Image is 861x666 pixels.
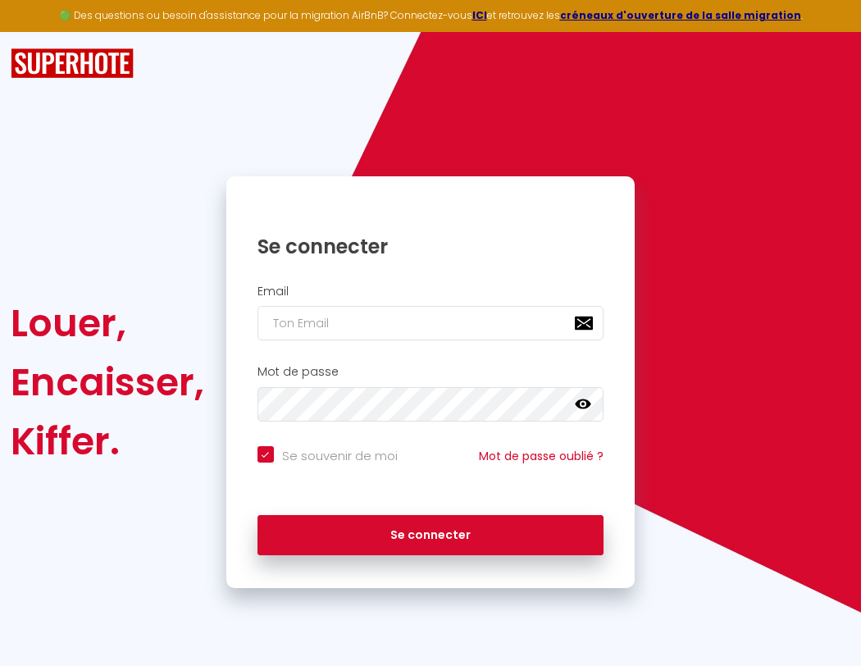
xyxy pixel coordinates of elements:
[257,285,604,299] h2: Email
[11,294,204,353] div: Louer,
[479,448,604,464] a: Mot de passe oublié ?
[11,353,204,412] div: Encaisser,
[257,234,604,259] h1: Se connecter
[257,365,604,379] h2: Mot de passe
[11,48,134,79] img: SuperHote logo
[257,306,604,340] input: Ton Email
[560,8,801,22] a: créneaux d'ouverture de la salle migration
[257,515,604,556] button: Se connecter
[472,8,487,22] a: ICI
[11,412,204,471] div: Kiffer.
